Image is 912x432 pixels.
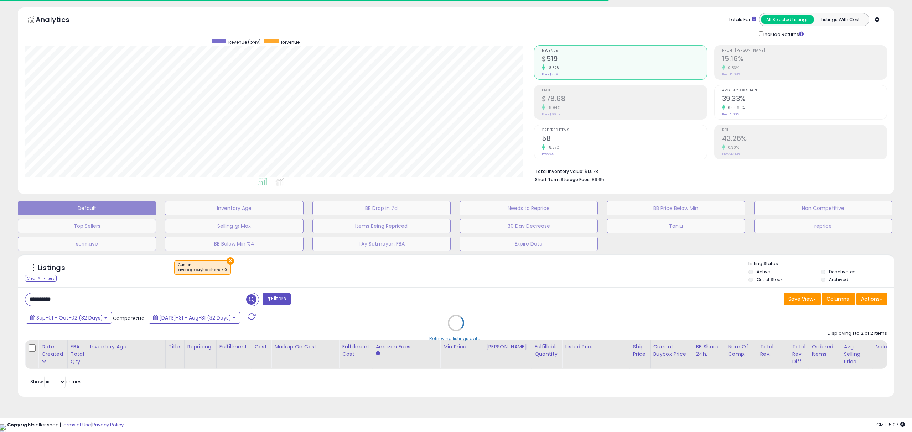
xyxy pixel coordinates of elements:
[165,219,303,233] button: Selling @ Max
[535,177,591,183] b: Short Term Storage Fees:
[729,16,756,23] div: Totals For
[545,105,560,110] small: 18.94%
[592,176,604,183] span: $9.65
[165,201,303,215] button: Inventory Age
[722,128,887,132] span: ROI
[722,89,887,93] span: Avg. Buybox Share
[725,65,739,70] small: 0.53%
[722,72,740,77] small: Prev: 15.08%
[542,89,706,93] span: Profit
[460,219,598,233] button: 30 Day Decrease
[460,201,598,215] button: Needs to Reprice
[545,145,559,150] small: 18.37%
[542,152,554,156] small: Prev: 49
[607,201,745,215] button: BB Price Below Min
[754,201,892,215] button: Non Competitive
[18,237,156,251] button: sermaye
[542,72,558,77] small: Prev: $439
[36,15,83,26] h5: Analytics
[761,15,814,24] button: All Selected Listings
[725,105,745,110] small: 686.60%
[542,128,706,132] span: Ordered Items
[545,65,559,70] small: 18.37%
[542,95,706,104] h2: $78.68
[722,49,887,53] span: Profit [PERSON_NAME]
[312,219,451,233] button: Items Being Repriced
[542,135,706,144] h2: 58
[281,39,300,45] span: Revenue
[535,167,882,175] li: $1,978
[312,201,451,215] button: BB Drop in 7d
[754,219,892,233] button: reprice
[228,39,261,45] span: Revenue (prev)
[460,237,598,251] button: Expire Date
[725,145,739,150] small: 0.30%
[535,168,584,174] b: Total Inventory Value:
[542,55,706,64] h2: $519
[18,201,156,215] button: Default
[722,112,739,116] small: Prev: 5.00%
[722,135,887,144] h2: 43.26%
[722,152,740,156] small: Prev: 43.13%
[542,49,706,53] span: Revenue
[722,95,887,104] h2: 39.33%
[814,15,867,24] button: Listings With Cost
[753,30,812,38] div: Include Returns
[165,237,303,251] button: BB Below Min %4
[722,55,887,64] h2: 15.16%
[607,219,745,233] button: Tanju
[312,237,451,251] button: 1 Ay Satmayan FBA
[18,219,156,233] button: Top Sellers
[429,335,483,342] div: Retrieving listings data..
[542,112,560,116] small: Prev: $66.15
